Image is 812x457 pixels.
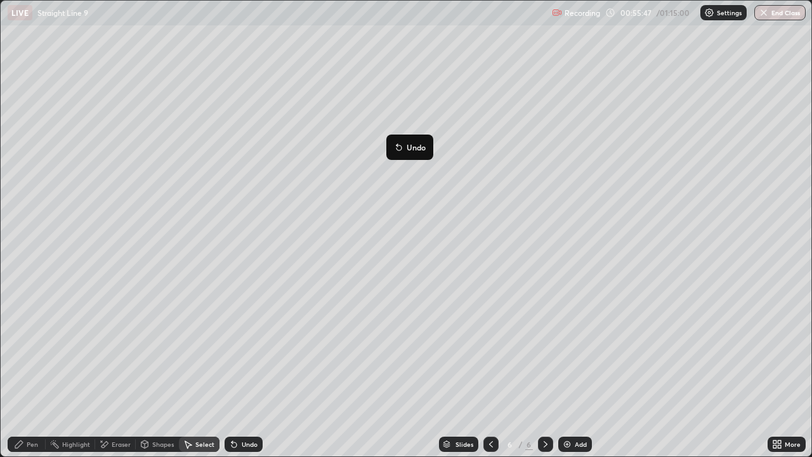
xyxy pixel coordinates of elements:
p: Undo [407,142,426,152]
p: Recording [565,8,600,18]
p: LIVE [11,8,29,18]
p: Straight Line 9 [37,8,88,18]
img: recording.375f2c34.svg [552,8,562,18]
img: end-class-cross [759,8,769,18]
div: More [785,441,801,447]
div: 6 [504,440,516,448]
div: Pen [27,441,38,447]
div: Slides [455,441,473,447]
div: 6 [525,439,533,450]
div: / [519,440,523,448]
button: Undo [391,140,428,155]
p: Settings [717,10,742,16]
img: add-slide-button [562,439,572,449]
div: Select [195,441,214,447]
div: Eraser [112,441,131,447]
img: class-settings-icons [704,8,714,18]
button: End Class [754,5,806,20]
div: Undo [242,441,258,447]
div: Add [575,441,587,447]
div: Highlight [62,441,90,447]
div: Shapes [152,441,174,447]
